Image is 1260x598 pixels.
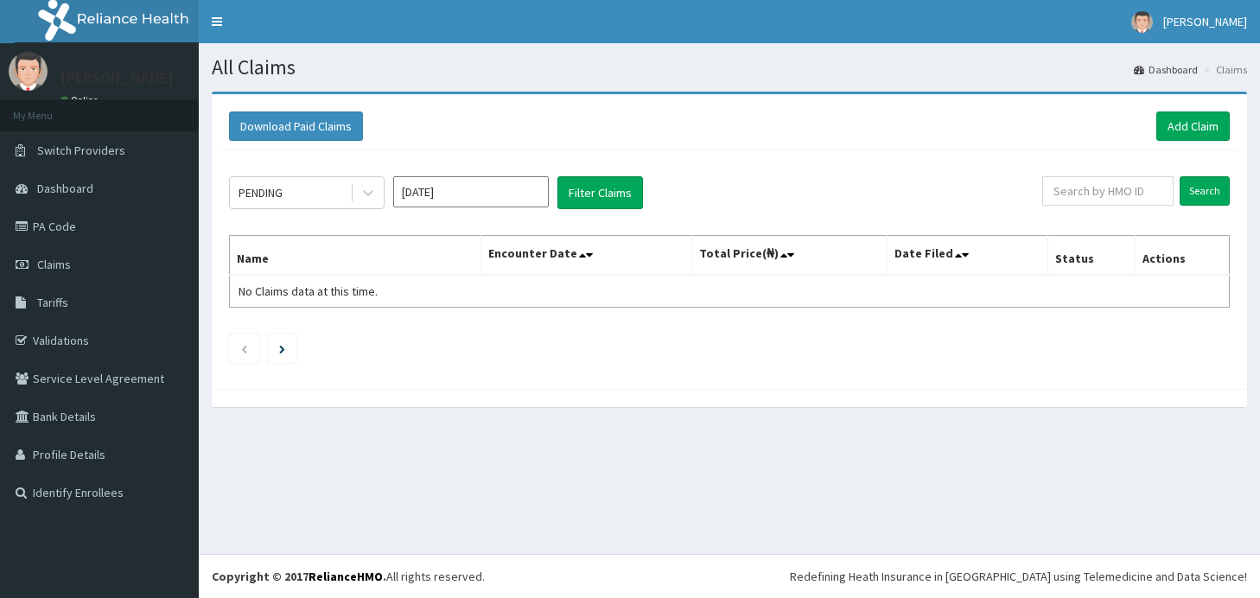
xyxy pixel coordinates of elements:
[9,52,48,91] img: User Image
[557,176,643,209] button: Filter Claims
[240,340,248,356] a: Previous page
[1131,11,1153,33] img: User Image
[1042,176,1174,206] input: Search by HMO ID
[1134,62,1198,77] a: Dashboard
[37,295,68,310] span: Tariffs
[60,94,102,106] a: Online
[692,236,888,276] th: Total Price(₦)
[1180,176,1230,206] input: Search
[37,181,93,196] span: Dashboard
[60,70,174,86] p: [PERSON_NAME]
[790,568,1247,585] div: Redefining Heath Insurance in [GEOGRAPHIC_DATA] using Telemedicine and Data Science!
[239,184,283,201] div: PENDING
[1200,62,1247,77] li: Claims
[230,236,481,276] th: Name
[212,56,1247,79] h1: All Claims
[37,257,71,272] span: Claims
[309,569,383,584] a: RelianceHMO
[393,176,549,207] input: Select Month and Year
[212,569,386,584] strong: Copyright © 2017 .
[229,111,363,141] button: Download Paid Claims
[239,283,378,299] span: No Claims data at this time.
[1163,14,1247,29] span: [PERSON_NAME]
[199,554,1260,598] footer: All rights reserved.
[1136,236,1230,276] th: Actions
[1048,236,1136,276] th: Status
[887,236,1048,276] th: Date Filed
[481,236,692,276] th: Encounter Date
[279,340,285,356] a: Next page
[37,143,125,158] span: Switch Providers
[1156,111,1230,141] a: Add Claim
